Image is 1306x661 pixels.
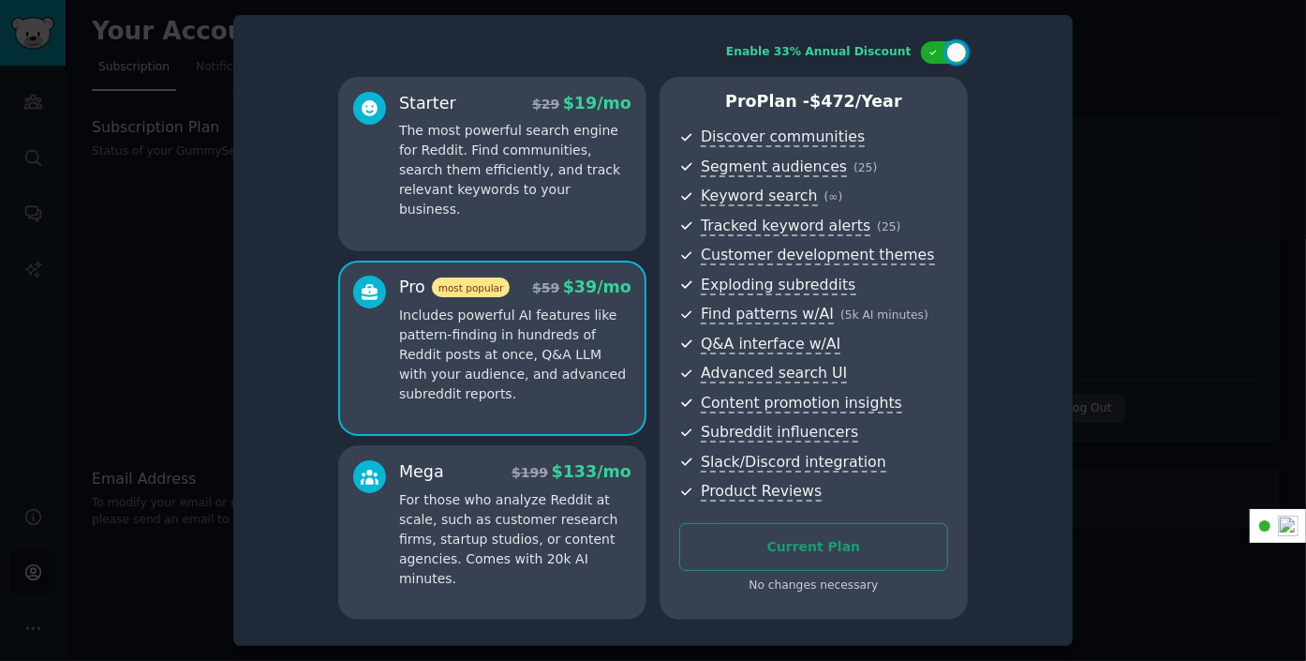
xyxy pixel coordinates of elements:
span: Find patterns w/AI [701,305,834,324]
p: Includes powerful AI features like pattern-finding in hundreds of Reddit posts at once, Q&A LLM w... [399,306,631,404]
span: $ 133 /mo [552,462,631,481]
span: ( 25 ) [877,220,900,233]
span: $ 39 /mo [563,278,631,296]
div: Enable 33% Annual Discount [726,44,912,61]
p: For those who analyze Reddit at scale, such as customer research firms, startup studios, or conte... [399,490,631,589]
span: $ 199 [512,465,548,480]
span: Advanced search UI [701,364,847,383]
div: Mega [399,460,444,484]
span: ( ∞ ) [824,190,843,203]
span: most popular [432,278,511,297]
div: Pro [399,276,510,299]
span: $ 19 /mo [563,94,631,113]
span: Discover communities [701,128,865,147]
span: ( 5k AI minutes ) [840,308,928,322]
span: Content promotion insights [701,394,902,413]
div: Starter [399,92,456,115]
p: The most powerful search engine for Reddit. Find communities, search them efficiently, and track ... [399,121,631,219]
span: $ 59 [532,280,559,295]
span: Q&A interface w/AI [701,335,840,354]
span: Keyword search [701,187,818,206]
p: Pro Plan - [679,90,948,113]
span: Product Reviews [701,482,822,502]
span: Customer development themes [701,246,935,265]
span: Subreddit influencers [701,423,858,443]
span: ( 25 ) [853,161,877,174]
span: $ 29 [532,97,559,112]
span: Exploding subreddits [701,276,855,295]
span: Tracked keyword alerts [701,217,870,236]
span: $ 472 /year [809,92,901,111]
div: No changes necessary [679,578,948,594]
span: Segment audiences [701,158,847,177]
span: Slack/Discord integration [701,453,886,473]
